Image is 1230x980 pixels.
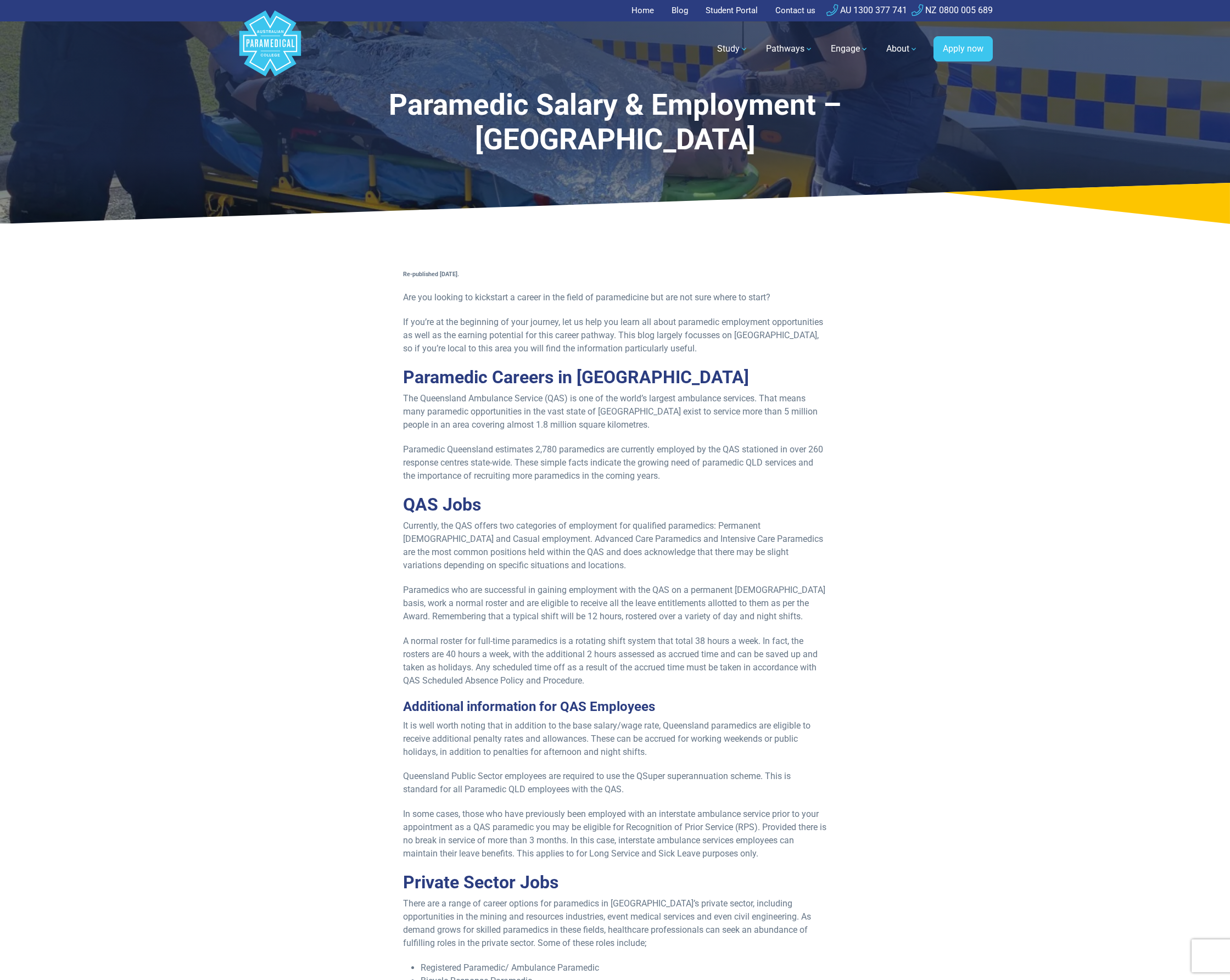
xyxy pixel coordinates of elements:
[421,961,827,975] li: Registered Paramedic/ Ambulance Paramedic
[824,33,875,64] a: Engage
[403,897,827,950] p: There are a range of career options for paramedics in [GEOGRAPHIC_DATA]’s private sector, includi...
[403,519,827,572] p: Currently, the QAS offers two categories of employment for qualified paramedics: Permanent [DEMOG...
[759,33,820,64] a: Pathways
[403,719,827,759] p: It is well worth noting that in addition to the base salary/wage rate, Queensland paramedics are ...
[237,21,303,77] a: Australian Paramedical College
[403,291,827,304] p: Are you looking to kickstart a career in the field of paramedicine but are not sure where to start?
[403,699,827,715] h3: Additional information for QAS Employees
[403,808,827,860] p: In some cases, those who have previously been employed with an interstate ambulance service prior...
[912,5,993,15] a: NZ 0800 005 689
[403,392,827,432] p: The Queensland Ambulance Service (QAS) is one of the world’s largest ambulance services. That mea...
[711,33,755,64] a: Study
[880,33,925,64] a: About
[403,316,827,355] p: If you’re at the beginning of your journey, let us help you learn all about paramedic employment ...
[403,271,459,278] strong: Re-published [DATE].
[332,88,898,158] h1: Paramedic Salary & Employment – [GEOGRAPHIC_DATA]
[933,36,993,61] a: Apply now
[403,872,827,893] h2: Private Sector Jobs
[826,5,907,15] a: AU 1300 377 741
[403,584,827,623] p: Paramedics who are successful in gaining employment with the QAS on a permanent [DEMOGRAPHIC_DATA...
[403,367,827,388] h2: Paramedic Careers in [GEOGRAPHIC_DATA]
[403,770,827,796] p: Queensland Public Sector employees are required to use the QSuper superannuation scheme. This is ...
[403,635,827,687] p: A normal roster for full-time paramedics is a rotating shift system that total 38 hours a week. I...
[403,494,827,515] h2: QAS Jobs
[403,443,827,483] p: Paramedic Queensland estimates 2,780 paramedics are currently employed by the QAS stationed in ov...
